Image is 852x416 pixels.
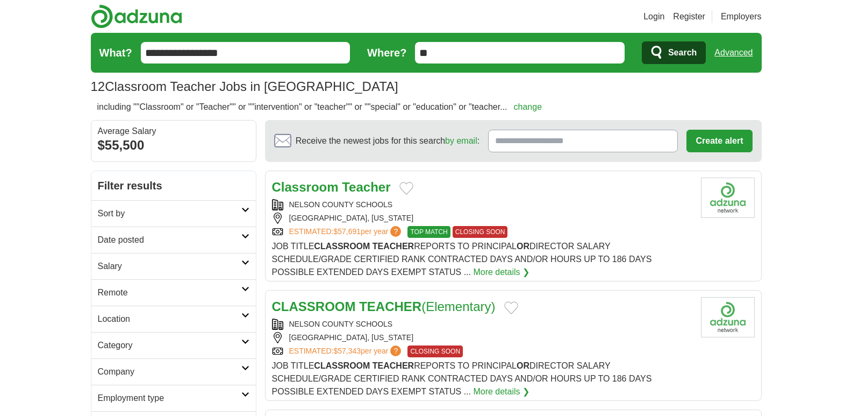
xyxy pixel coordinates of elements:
[98,260,241,273] h2: Salary
[445,136,477,145] a: by email
[91,200,256,227] a: Sort by
[296,135,479,147] span: Receive the newest jobs for this search :
[407,226,450,238] span: TOP MATCH
[668,42,697,64] span: Search
[314,361,370,370] strong: CLASSROOM
[399,182,413,195] button: Add to favorite jobs
[359,299,421,314] strong: TEACHER
[272,299,356,314] strong: CLASSROOM
[333,347,361,355] span: $57,343
[91,332,256,358] a: Category
[289,226,404,238] a: ESTIMATED:$57,691per year?
[504,301,518,314] button: Add to favorite jobs
[272,199,692,210] div: NELSON COUNTY SCHOOLS
[98,313,241,326] h2: Location
[721,10,762,23] a: Employers
[643,10,664,23] a: Login
[91,77,105,96] span: 12
[99,45,132,61] label: What?
[701,297,755,337] img: Company logo
[91,385,256,411] a: Employment type
[272,299,496,314] a: CLASSROOM TEACHER(Elementary)
[517,242,529,251] strong: OR
[98,136,249,155] div: $55,500
[453,226,508,238] span: CLOSING SOON
[373,361,414,370] strong: TEACHER
[407,346,463,357] span: CLOSING SOON
[272,332,692,343] div: [GEOGRAPHIC_DATA], [US_STATE]
[98,392,241,405] h2: Employment type
[517,361,529,370] strong: OR
[98,365,241,378] h2: Company
[673,10,705,23] a: Register
[98,339,241,352] h2: Category
[514,102,542,111] a: change
[98,234,241,246] h2: Date posted
[367,45,406,61] label: Where?
[272,180,339,194] strong: Classroom
[91,358,256,385] a: Company
[272,361,652,396] span: JOB TITLE REPORTS TO PRINCIPAL DIRECTOR SALARY SCHEDULE/GRADE CERTIFIED RANK CONTRACTED DAYS AND/...
[98,286,241,299] h2: Remote
[272,180,391,194] a: Classroom Teacher
[473,266,529,279] a: More details ❯
[342,180,390,194] strong: Teacher
[289,346,404,357] a: ESTIMATED:$57,343per year?
[91,306,256,332] a: Location
[91,79,398,94] h1: Classroom Teacher Jobs in [GEOGRAPHIC_DATA]
[314,242,370,251] strong: CLASSROOM
[714,42,753,64] a: Advanced
[642,41,706,64] button: Search
[686,130,752,152] button: Create alert
[473,385,529,398] a: More details ❯
[91,279,256,306] a: Remote
[98,207,241,220] h2: Sort by
[333,227,361,236] span: $57,691
[390,226,401,237] span: ?
[272,319,692,330] div: NELSON COUNTY SCHOOLS
[701,178,755,218] img: Company logo
[91,4,182,29] img: Adzuna logo
[272,242,652,277] span: JOB TITLE REPORTS TO PRINCIPAL DIRECTOR SALARY SCHEDULE/GRADE CERTIFIED RANK CONTRACTED DAYS AND/...
[97,101,542,114] h2: including ""Classroom" or "Teacher"" or ""intervention" or "teacher"" or ""special" or "education...
[390,346,401,356] span: ?
[91,227,256,253] a: Date posted
[91,171,256,200] h2: Filter results
[98,127,249,136] div: Average Salary
[272,213,692,224] div: [GEOGRAPHIC_DATA], [US_STATE]
[373,242,414,251] strong: TEACHER
[91,253,256,279] a: Salary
